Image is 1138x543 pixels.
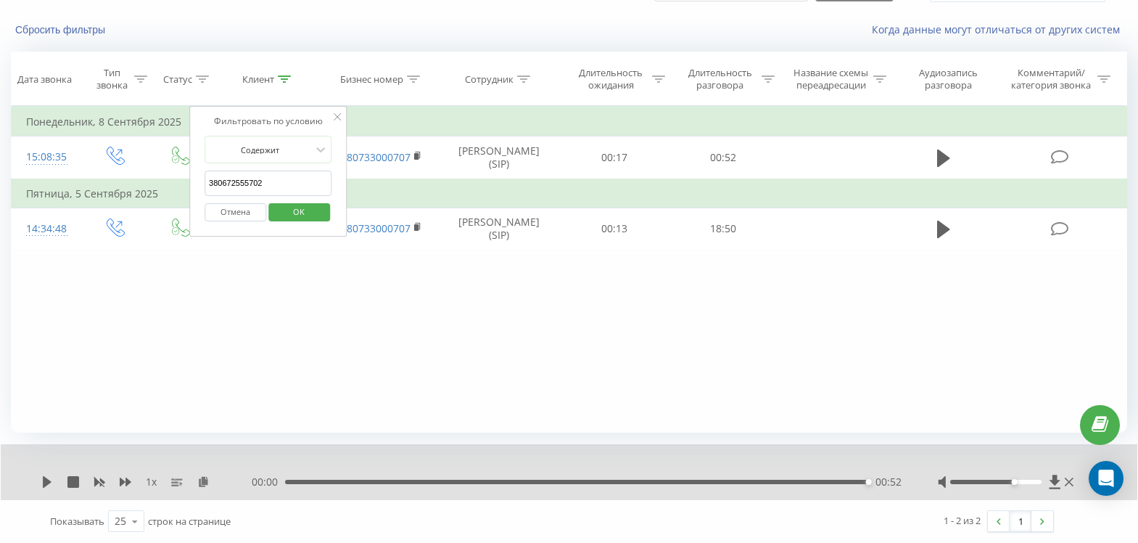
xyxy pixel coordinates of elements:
[904,67,992,91] div: Аудиозапись разговора
[94,67,130,91] div: Тип звонка
[279,200,319,223] span: OK
[146,475,157,489] span: 1 x
[1011,479,1017,485] div: Accessibility label
[465,73,514,86] div: Сотрудник
[205,203,266,221] button: Отмена
[242,73,274,86] div: Клиент
[340,73,403,86] div: Бизнес номер
[573,67,648,91] div: Длительность ожидания
[341,221,411,235] a: 380733000707
[1089,461,1123,496] div: Open Intercom Messenger
[341,150,411,164] a: 380733000707
[944,513,981,528] div: 1 - 2 из 2
[268,203,330,221] button: OK
[115,514,126,528] div: 25
[11,23,112,36] button: Сбросить фильтры
[438,136,560,179] td: [PERSON_NAME] (SIP)
[205,114,332,128] div: Фильтровать по условию
[12,179,1127,208] td: Пятница, 5 Сентября 2025
[438,208,560,250] td: [PERSON_NAME] (SIP)
[26,143,67,171] div: 15:08:35
[875,475,902,489] span: 00:52
[560,208,669,250] td: 00:13
[26,215,67,243] div: 14:34:48
[872,23,1127,36] a: Когда данные могут отличаться от других систем
[792,67,870,91] div: Название схемы переадресации
[669,208,778,250] td: 18:50
[866,479,872,485] div: Accessibility label
[1009,67,1094,91] div: Комментарий/категория звонка
[163,73,192,86] div: Статус
[252,475,285,489] span: 00:00
[17,73,72,86] div: Дата звонка
[205,171,332,196] input: Введите значение
[1010,511,1031,531] a: 1
[12,107,1127,136] td: Понедельник, 8 Сентября 2025
[560,136,669,179] td: 00:17
[148,515,231,528] span: строк на странице
[50,515,104,528] span: Показывать
[682,67,757,91] div: Длительность разговора
[669,136,778,179] td: 00:52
